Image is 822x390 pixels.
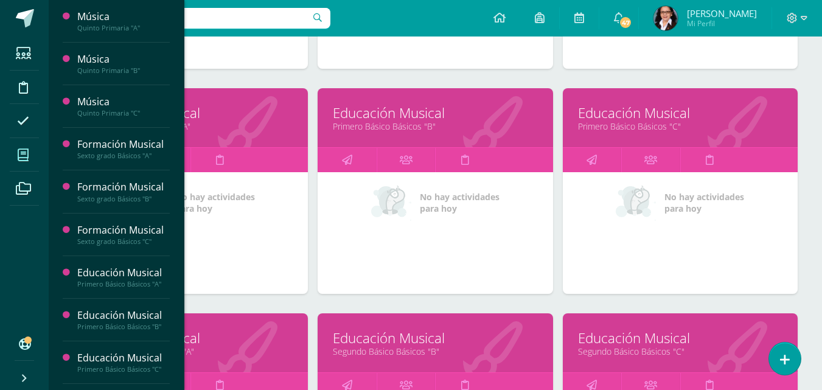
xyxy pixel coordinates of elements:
a: Primero Básico Básicos "A" [88,120,293,132]
span: Mi Perfil [687,18,757,29]
div: Educación Musical [77,266,170,280]
a: Educación MusicalPrimero Básico Básicos "A" [77,266,170,288]
div: Educación Musical [77,308,170,322]
span: No hay actividades para hoy [175,191,255,214]
div: Formación Musical [77,138,170,151]
a: Educación Musical [88,329,293,347]
img: no_activities_small.png [371,184,411,221]
a: Formación MusicalSexto grado Básicos "B" [77,180,170,203]
div: Primero Básico Básicos "C" [77,365,170,374]
a: Educación Musical [578,329,782,347]
a: Formación MusicalSexto grado Básicos "A" [77,138,170,160]
a: Educación Musical [333,329,537,347]
div: Sexto grado Básicos "A" [77,151,170,160]
a: Primero Básico Básicos "C" [578,120,782,132]
div: Quinto Primaria "C" [77,109,170,117]
a: MúsicaQuinto Primaria "A" [77,10,170,32]
span: No hay actividades para hoy [664,191,744,214]
div: Quinto Primaria "B" [77,66,170,75]
div: Música [77,52,170,66]
div: Música [77,10,170,24]
div: Quinto Primaria "A" [77,24,170,32]
input: Busca un usuario... [57,8,330,29]
a: Primero Básico Básicos "B" [333,120,537,132]
a: Segundo Básico Básicos "B" [333,346,537,357]
img: no_activities_small.png [616,184,656,221]
span: No hay actividades para hoy [420,191,500,214]
span: 47 [619,16,632,29]
div: Sexto grado Básicos "B" [77,195,170,203]
a: Educación Musical [578,103,782,122]
a: Educación MusicalPrimero Básico Básicos "B" [77,308,170,331]
a: MúsicaQuinto Primaria "C" [77,95,170,117]
a: Educación MusicalPrimero Básico Básicos "C" [77,351,170,374]
a: Formación MusicalSexto grado Básicos "C" [77,223,170,246]
a: Educación Musical [333,103,537,122]
a: Segundo Básico Básicos "C" [578,346,782,357]
span: [PERSON_NAME] [687,7,757,19]
div: Sexto grado Básicos "C" [77,237,170,246]
img: f4a2795a97c6f3eea7a850ac3fbc6e71.png [653,6,678,30]
div: Música [77,95,170,109]
div: Educación Musical [77,351,170,365]
div: Formación Musical [77,223,170,237]
a: MúsicaQuinto Primaria "B" [77,52,170,75]
a: Segundo Básico Básicos "A" [88,346,293,357]
div: Formación Musical [77,180,170,194]
div: Primero Básico Básicos "A" [77,280,170,288]
a: Educación Musical [88,103,293,122]
div: Primero Básico Básicos "B" [77,322,170,331]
